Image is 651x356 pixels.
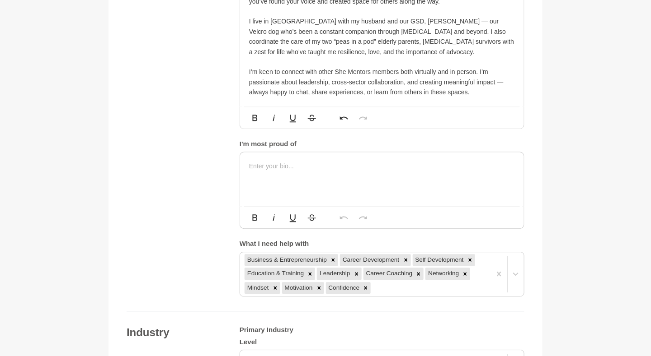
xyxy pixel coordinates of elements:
[335,109,353,127] button: Undo (Ctrl+Z)
[245,282,270,294] div: Mindset
[240,140,524,148] h5: I'm most proud of
[265,109,283,127] button: Italic (Ctrl+I)
[303,109,321,127] button: Strikethrough (Ctrl+S)
[354,208,372,227] button: Redo (Ctrl+Shift+Z)
[284,208,302,227] button: Underline (Ctrl+U)
[326,282,361,294] div: Confidence
[282,282,314,294] div: Motivation
[354,109,372,127] button: Redo (Ctrl+Shift+Z)
[127,326,222,339] h4: Industry
[240,326,524,334] h5: Primary Industry
[425,268,460,279] div: Networking
[284,109,302,127] button: Underline (Ctrl+U)
[240,338,524,347] h5: Level
[340,254,401,266] div: Career Development
[245,268,305,279] div: Education & Training
[317,268,351,279] div: Leadership
[363,268,414,279] div: Career Coaching
[303,208,321,227] button: Strikethrough (Ctrl+S)
[246,109,264,127] button: Bold (Ctrl+B)
[245,254,328,266] div: Business & Entrepreneurship
[240,240,524,248] h5: What I need help with
[249,67,515,97] p: I’m keen to connect with other She Mentors members both virtually and in person. I’m passionate a...
[249,16,515,57] p: I live in [GEOGRAPHIC_DATA] with my husband and our GSD, [PERSON_NAME] — our Velcro dog who’s bee...
[335,208,353,227] button: Undo (Ctrl+Z)
[413,254,465,266] div: Self Development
